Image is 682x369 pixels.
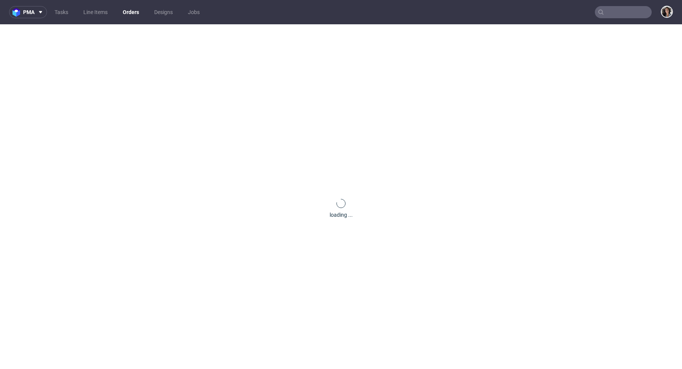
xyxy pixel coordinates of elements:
[662,6,672,17] img: Moreno Martinez Cristina
[183,6,204,18] a: Jobs
[118,6,144,18] a: Orders
[9,6,47,18] button: pma
[50,6,73,18] a: Tasks
[13,8,23,17] img: logo
[330,211,353,219] div: loading ...
[150,6,177,18] a: Designs
[79,6,112,18] a: Line Items
[23,9,34,15] span: pma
